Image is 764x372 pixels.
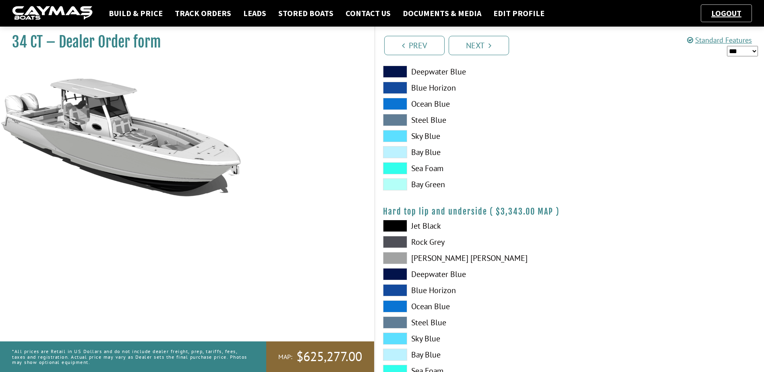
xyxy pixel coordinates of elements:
label: Deepwater Blue [383,268,561,280]
label: Bay Blue [383,146,561,158]
label: Sky Blue [383,333,561,345]
label: Rock Grey [383,236,561,248]
a: Logout [707,8,745,18]
label: Deepwater Blue [383,66,561,78]
a: Documents & Media [399,8,485,19]
label: Steel Blue [383,316,561,329]
label: Ocean Blue [383,98,561,110]
a: Edit Profile [489,8,549,19]
label: Ocean Blue [383,300,561,312]
a: Leads [239,8,270,19]
img: caymas-dealer-connect-2ed40d3bc7270c1d8d7ffb4b79bf05adc795679939227970def78ec6f6c03838.gif [12,6,93,21]
a: Track Orders [171,8,235,19]
a: Build & Price [105,8,167,19]
span: MAP: [278,353,292,361]
a: Standard Features [687,35,752,45]
label: Jet Black [383,220,561,232]
a: Next [449,36,509,55]
p: *All prices are Retail in US Dollars and do not include dealer freight, prep, tariffs, fees, taxe... [12,345,248,369]
a: MAP:$625,277.00 [266,341,374,372]
label: [PERSON_NAME] [PERSON_NAME] [383,252,561,264]
a: Prev [384,36,445,55]
span: $625,277.00 [296,348,362,365]
h4: Hard top lip and underside ( ) [383,207,756,217]
h1: 34 CT – Dealer Order form [12,33,354,51]
a: Stored Boats [274,8,337,19]
label: Bay Blue [383,349,561,361]
label: Blue Horizon [383,284,561,296]
label: Steel Blue [383,114,561,126]
label: Sky Blue [383,130,561,142]
label: Sea Foam [383,162,561,174]
span: $3,343.00 MAP [496,207,553,217]
a: Contact Us [342,8,395,19]
label: Bay Green [383,178,561,190]
label: Blue Horizon [383,82,561,94]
